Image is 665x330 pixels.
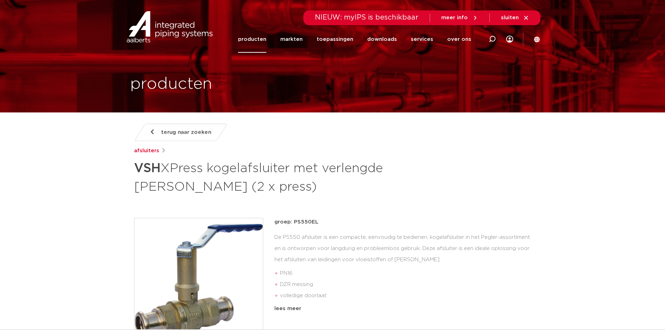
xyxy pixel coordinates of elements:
strong: VSH [134,162,161,175]
li: blow-out en vandalisme bestendige constructie [280,301,531,313]
a: terug naar zoeken [134,124,227,141]
a: toepassingen [317,26,353,53]
a: over ons [447,26,471,53]
a: downloads [367,26,397,53]
nav: Menu [238,26,471,53]
a: services [411,26,433,53]
a: markten [280,26,303,53]
h1: producten [130,73,212,95]
li: volledige doorlaat [280,290,531,301]
a: producten [238,26,266,53]
a: meer info [441,15,478,21]
a: afsluiters [134,147,159,155]
div: De PS550 afsluiter is een compacte, eenvoudig te bedienen, kogelafsluiter in het Pegler-assortime... [274,232,531,302]
li: PN16 [280,268,531,279]
p: groep: PS550EL [274,218,531,226]
a: sluiten [501,15,529,21]
li: DZR messing [280,279,531,290]
span: terug naar zoeken [161,127,211,138]
span: meer info [441,15,468,20]
span: sluiten [501,15,519,20]
h1: XPress kogelafsluiter met verlengde [PERSON_NAME] (2 x press) [134,158,396,196]
div: lees meer [274,305,531,313]
span: NIEUW: myIPS is beschikbaar [315,14,419,21]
